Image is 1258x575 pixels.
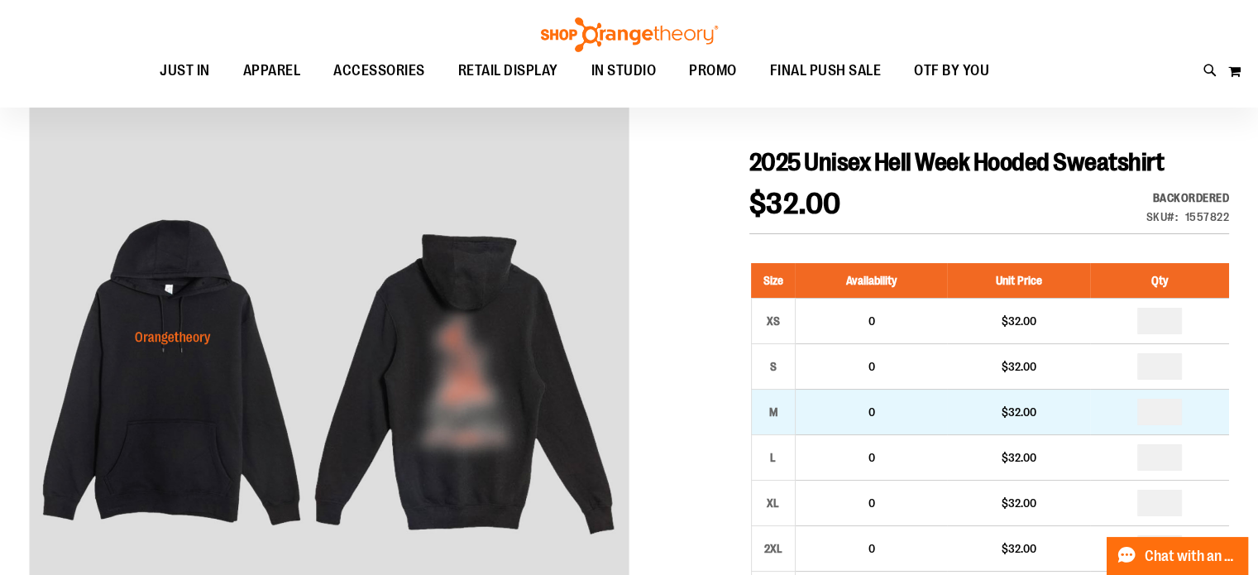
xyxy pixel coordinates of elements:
span: 0 [868,496,874,510]
strong: SKU [1146,210,1179,223]
span: PROMO [689,52,737,89]
span: Chat with an Expert [1145,549,1238,564]
span: 0 [868,405,874,419]
span: FINAL PUSH SALE [770,52,882,89]
div: $32.00 [955,540,1082,557]
div: L [761,445,786,470]
th: Qty [1090,263,1229,299]
span: IN STUDIO [591,52,657,89]
th: Unit Price [947,263,1090,299]
div: $32.00 [955,358,1082,375]
div: $32.00 [955,495,1082,511]
div: Availability [1146,189,1230,206]
th: Availability [795,263,947,299]
div: $32.00 [955,313,1082,329]
div: S [761,354,786,379]
img: Shop Orangetheory [538,17,720,52]
div: $32.00 [955,449,1082,466]
span: ACCESSORIES [333,52,425,89]
div: $32.00 [955,404,1082,420]
span: 0 [868,360,874,373]
div: M [761,400,786,424]
div: XL [761,491,786,515]
button: Chat with an Expert [1107,537,1249,575]
th: Size [751,263,795,299]
span: 0 [868,451,874,464]
span: OTF BY YOU [914,52,989,89]
span: 0 [868,542,874,555]
div: Backordered [1146,189,1230,206]
span: JUST IN [160,52,210,89]
span: APPAREL [243,52,301,89]
div: 1557822 [1185,208,1230,225]
span: RETAIL DISPLAY [458,52,558,89]
span: 0 [868,314,874,328]
span: $32.00 [749,187,841,221]
div: XS [761,309,786,333]
span: 2025 Unisex Hell Week Hooded Sweatshirt [749,148,1165,176]
div: 2XL [761,536,786,561]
